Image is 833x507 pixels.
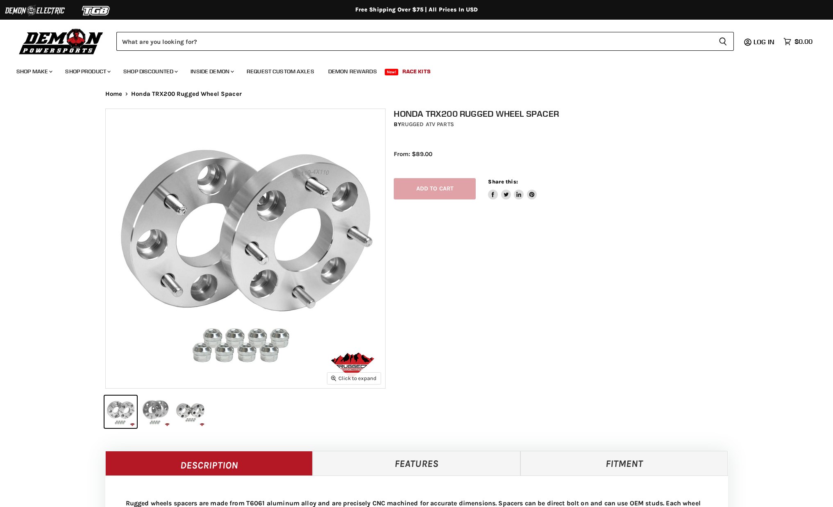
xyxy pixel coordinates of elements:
button: Honda TRX200 Rugged Wheel Spacer thumbnail [104,396,137,428]
nav: Breadcrumbs [89,91,744,97]
a: Inside Demon [184,63,239,80]
span: Share this: [488,179,518,185]
ul: Main menu [10,60,810,80]
div: by [394,120,736,129]
a: Race Kits [396,63,437,80]
a: Demon Rewards [322,63,383,80]
button: Search [712,32,734,51]
h1: Honda TRX200 Rugged Wheel Spacer [394,109,736,119]
aside: Share this: [488,178,537,200]
input: Search [116,32,712,51]
span: Log in [754,38,774,46]
span: New! [385,69,399,75]
div: Free Shipping Over $75 | All Prices In USD [89,6,744,14]
a: Home [105,91,123,97]
img: TGB Logo 2 [66,3,127,18]
span: $0.00 [794,38,813,45]
span: From: $89.00 [394,150,432,158]
a: Shop Product [59,63,116,80]
img: Demon Electric Logo 2 [4,3,66,18]
a: Log in [750,38,779,45]
a: $0.00 [779,36,817,48]
a: Shop Discounted [117,63,183,80]
a: Request Custom Axles [241,63,320,80]
img: Honda TRX200 Rugged Wheel Spacer [106,109,385,388]
a: Features [313,451,520,475]
button: Honda TRX200 Rugged Wheel Spacer thumbnail [174,396,207,428]
a: Rugged ATV Parts [401,121,454,128]
button: Click to expand [327,373,381,384]
a: Shop Make [10,63,57,80]
form: Product [116,32,734,51]
a: Description [105,451,313,475]
span: Honda TRX200 Rugged Wheel Spacer [131,91,242,97]
button: Honda TRX200 Rugged Wheel Spacer thumbnail [139,396,172,428]
a: Fitment [520,451,728,475]
span: Click to expand [331,375,377,381]
img: Demon Powersports [16,27,106,56]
